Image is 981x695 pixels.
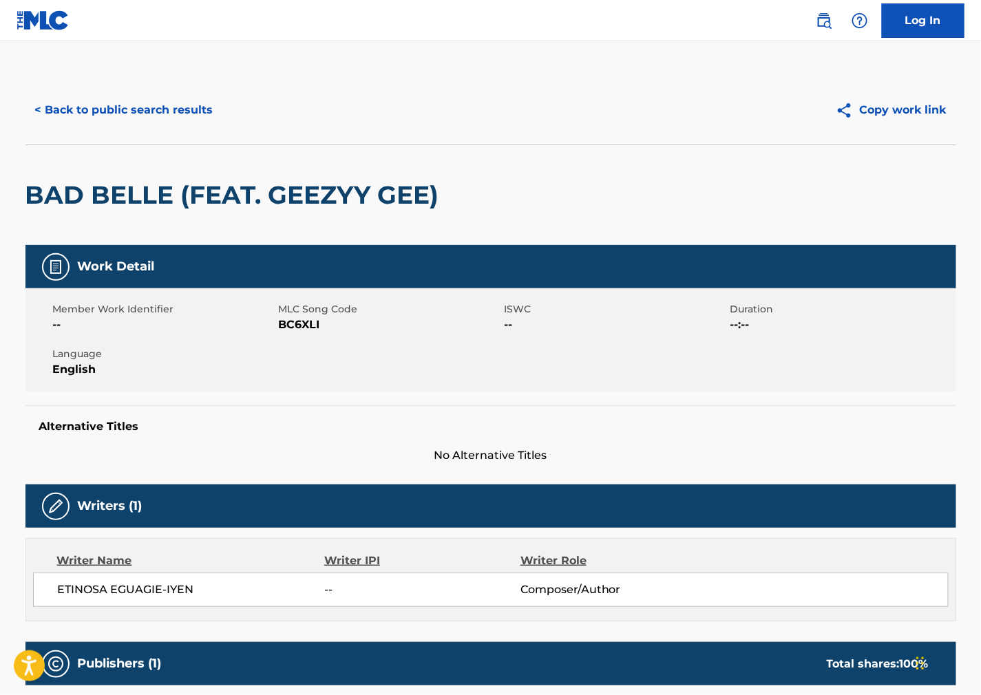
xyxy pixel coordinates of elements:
[916,643,925,684] div: Drag
[25,180,446,211] h2: BAD BELLE (FEAT. GEEZYY GEE)
[78,656,162,672] h5: Publishers (1)
[836,102,860,119] img: Copy work link
[57,553,325,569] div: Writer Name
[53,317,275,333] span: --
[505,302,727,317] span: ISWC
[730,302,953,317] span: Duration
[17,10,70,30] img: MLC Logo
[505,317,727,333] span: --
[25,447,956,464] span: No Alternative Titles
[53,361,275,378] span: English
[730,317,953,333] span: --:--
[324,553,520,569] div: Writer IPI
[912,629,981,695] iframe: Chat Widget
[53,302,275,317] span: Member Work Identifier
[279,302,501,317] span: MLC Song Code
[852,12,868,29] img: help
[39,420,942,434] h5: Alternative Titles
[48,656,64,672] img: Publishers
[279,317,501,333] span: BC6XLI
[78,498,143,514] h5: Writers (1)
[882,3,964,38] a: Log In
[816,12,832,29] img: search
[900,657,929,670] span: 100 %
[48,498,64,515] img: Writers
[827,656,929,672] div: Total shares:
[520,581,699,598] span: Composer/Author
[810,7,838,34] a: Public Search
[826,93,956,127] button: Copy work link
[78,259,155,275] h5: Work Detail
[53,347,275,361] span: Language
[846,7,874,34] div: Help
[48,259,64,275] img: Work Detail
[324,581,520,598] span: --
[58,581,325,598] span: ETINOSA EGUAGIE-IYEN
[25,93,223,127] button: < Back to public search results
[520,553,699,569] div: Writer Role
